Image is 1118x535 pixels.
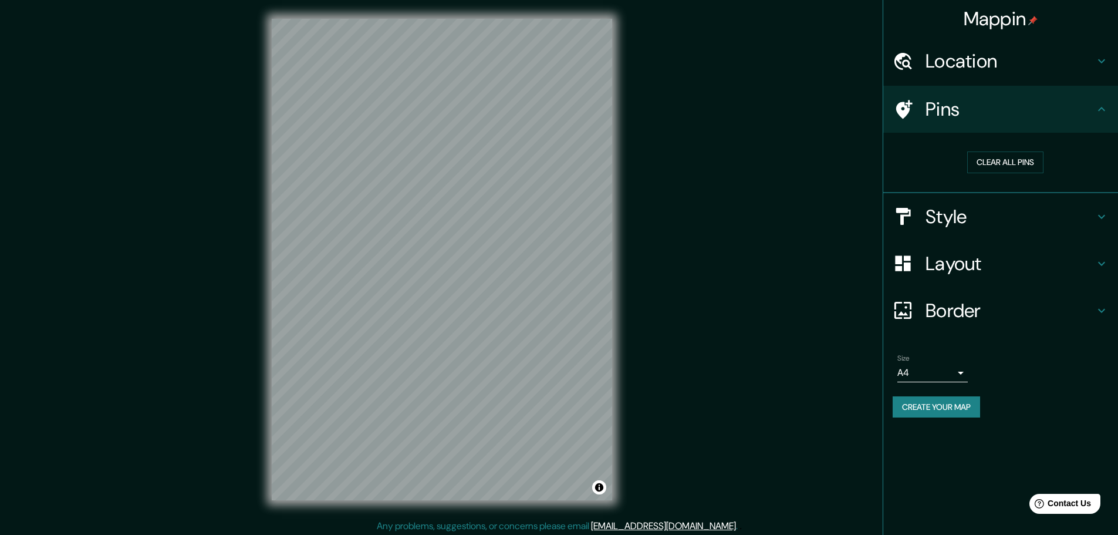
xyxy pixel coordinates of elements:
div: Location [883,38,1118,85]
div: Border [883,287,1118,334]
div: Pins [883,86,1118,133]
h4: Layout [926,252,1095,275]
p: Any problems, suggestions, or concerns please email . [377,519,738,533]
button: Clear all pins [967,152,1043,173]
h4: Mappin [964,7,1038,31]
h4: Style [926,205,1095,228]
div: Style [883,193,1118,240]
h4: Pins [926,97,1095,121]
h4: Border [926,299,1095,322]
label: Size [897,353,910,363]
a: [EMAIL_ADDRESS][DOMAIN_NAME] [591,520,736,532]
div: Layout [883,240,1118,287]
button: Create your map [893,396,980,418]
img: pin-icon.png [1028,16,1038,25]
h4: Location [926,49,1095,73]
button: Toggle attribution [592,480,606,494]
iframe: Help widget launcher [1014,489,1105,522]
canvas: Map [272,19,612,500]
div: . [738,519,739,533]
div: A4 [897,364,968,382]
div: . [739,519,742,533]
